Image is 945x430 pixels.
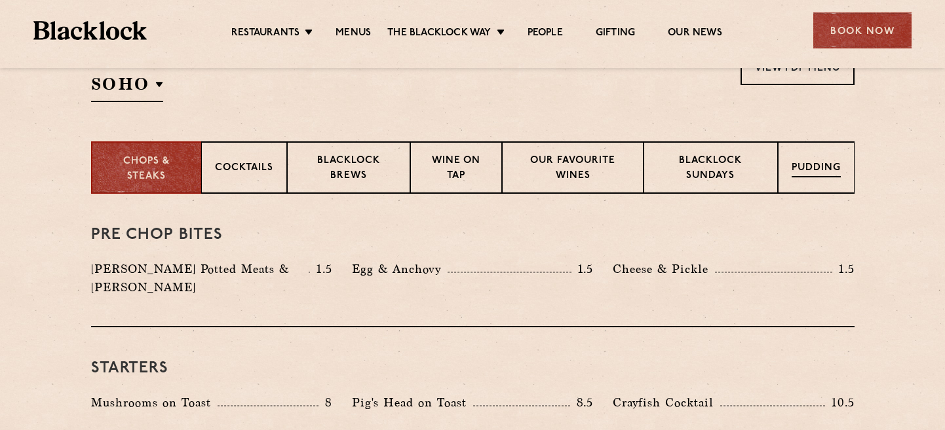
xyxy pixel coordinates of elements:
p: Mushrooms on Toast [91,393,218,412]
p: Our favourite wines [516,154,630,185]
p: Blacklock Sundays [657,154,764,185]
div: Book Now [813,12,912,48]
p: 1.5 [832,260,855,278]
p: Pudding [792,161,841,177]
p: [PERSON_NAME] Potted Meats & [PERSON_NAME] [91,260,309,296]
a: People [528,27,563,41]
p: 10.5 [825,394,854,411]
p: Wine on Tap [424,154,488,185]
a: Restaurants [231,27,299,41]
p: Blacklock Brews [301,154,396,185]
p: 1.5 [571,260,594,278]
h3: Pre Chop Bites [91,226,855,243]
p: 1.5 [310,260,332,278]
h2: SOHO [91,73,163,102]
a: The Blacklock Way [387,27,491,41]
p: 8.5 [570,394,594,411]
p: Pig's Head on Toast [352,393,473,412]
h3: Starters [91,360,855,377]
p: Crayfish Cocktail [613,393,720,412]
a: Menus [336,27,371,41]
p: Cocktails [215,161,273,177]
p: 8 [318,394,332,411]
a: Our News [668,27,722,41]
a: Gifting [596,27,635,41]
p: Egg & Anchovy [352,260,448,278]
p: Cheese & Pickle [613,260,715,278]
img: BL_Textured_Logo-footer-cropped.svg [33,21,147,40]
p: Chops & Steaks [106,154,187,184]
